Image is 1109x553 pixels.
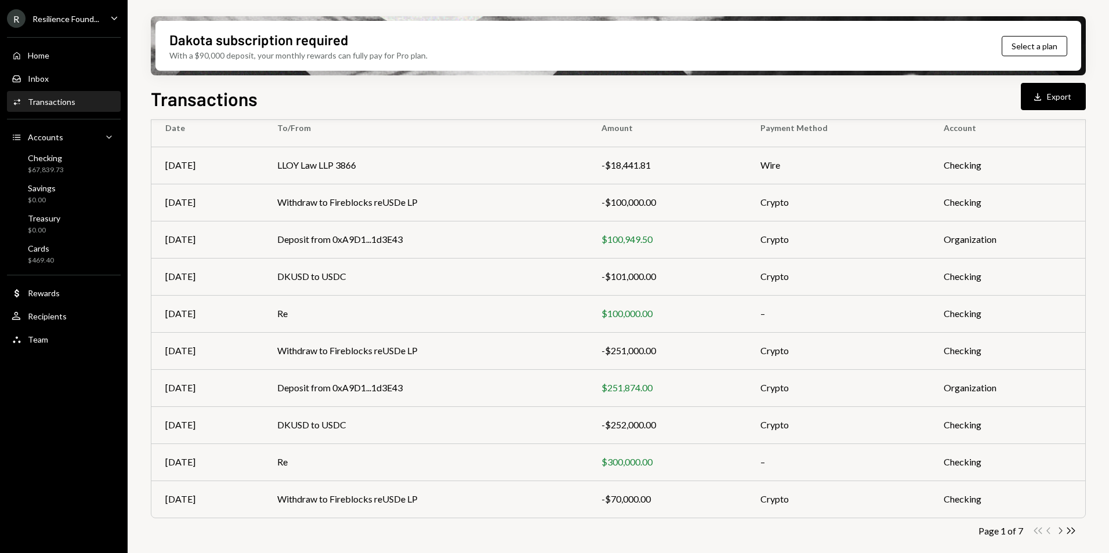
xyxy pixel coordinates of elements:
td: Withdraw to Fireblocks reUSDe LP [263,481,588,518]
a: Transactions [7,91,121,112]
div: [DATE] [165,492,249,506]
div: Dakota subscription required [169,30,348,49]
th: Date [151,110,263,147]
div: $0.00 [28,225,60,235]
td: Checking [930,332,1085,369]
td: Crypto [746,184,930,221]
td: Checking [930,258,1085,295]
div: [DATE] [165,344,249,358]
div: Treasury [28,213,60,223]
td: Re [263,295,588,332]
div: $67,839.73 [28,165,64,175]
a: Rewards [7,282,121,303]
td: Organization [930,369,1085,406]
td: DKUSD to USDC [263,258,588,295]
div: Checking [28,153,64,163]
div: -$101,000.00 [601,270,733,283]
div: Transactions [28,97,75,107]
div: Home [28,50,49,60]
a: Recipients [7,305,121,326]
div: Recipients [28,311,67,321]
td: Organization [930,221,1085,258]
div: -$252,000.00 [601,418,733,432]
td: Crypto [746,332,930,369]
div: [DATE] [165,232,249,246]
td: Checking [930,295,1085,332]
td: Crypto [746,258,930,295]
td: Withdraw to Fireblocks reUSDe LP [263,184,588,221]
td: Crypto [746,406,930,443]
td: Checking [930,406,1085,443]
th: To/From [263,110,588,147]
td: Re [263,443,588,481]
th: Payment Method [746,110,930,147]
div: Inbox [28,74,49,83]
td: LLOY Law LLP 3866 [263,147,588,184]
td: Wire [746,147,930,184]
div: [DATE] [165,381,249,395]
a: Treasury$0.00 [7,210,121,238]
div: $469.40 [28,256,54,265]
button: Export [1021,83,1086,110]
div: -$251,000.00 [601,344,733,358]
td: Withdraw to Fireblocks reUSDe LP [263,332,588,369]
th: Amount [588,110,746,147]
td: – [746,443,930,481]
div: With a $90,000 deposit, your monthly rewards can fully pay for Pro plan. [169,49,427,61]
td: Checking [930,184,1085,221]
div: R [7,9,26,28]
a: Team [7,329,121,350]
div: Cards [28,243,54,253]
td: Deposit from 0xA9D1...1d3E43 [263,221,588,258]
div: $100,000.00 [601,307,733,321]
div: [DATE] [165,418,249,432]
div: Accounts [28,132,63,142]
button: Select a plan [1002,36,1067,56]
td: Crypto [746,221,930,258]
td: Checking [930,481,1085,518]
a: Inbox [7,68,121,89]
a: Home [7,45,121,66]
div: Resilience Found... [32,14,99,24]
a: Savings$0.00 [7,180,121,208]
td: – [746,295,930,332]
td: Checking [930,443,1085,481]
div: $100,949.50 [601,232,733,246]
a: Accounts [7,126,121,147]
div: Savings [28,183,56,193]
div: Team [28,334,48,344]
a: Cards$469.40 [7,240,121,268]
div: $251,874.00 [601,381,733,395]
td: Crypto [746,369,930,406]
div: -$100,000.00 [601,195,733,209]
div: [DATE] [165,158,249,172]
div: -$70,000.00 [601,492,733,506]
div: -$18,441.81 [601,158,733,172]
td: Deposit from 0xA9D1...1d3E43 [263,369,588,406]
td: Crypto [746,481,930,518]
div: Page 1 of 7 [978,525,1023,536]
div: [DATE] [165,195,249,209]
div: $0.00 [28,195,56,205]
td: Checking [930,147,1085,184]
div: [DATE] [165,270,249,283]
div: [DATE] [165,307,249,321]
a: Checking$67,839.73 [7,150,121,177]
td: DKUSD to USDC [263,406,588,443]
h1: Transactions [151,87,258,110]
div: [DATE] [165,455,249,469]
th: Account [930,110,1085,147]
div: $300,000.00 [601,455,733,469]
div: Rewards [28,288,60,298]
